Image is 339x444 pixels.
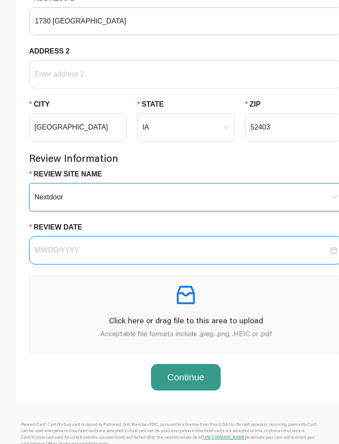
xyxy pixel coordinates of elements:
span: inbox [173,283,198,307]
input: City [29,113,127,142]
label: Address 2 [29,46,76,57]
input: Review Date [34,245,328,256]
a: [URL][DOMAIN_NAME] [201,435,246,440]
button: Continue [151,364,221,390]
label: Review Site Name [29,169,109,180]
input: Address 1 [35,8,337,34]
label: Review Date [29,222,89,233]
p: Acceptable file formats include .jpeg, .png, .HEIC or .pdf [37,328,335,339]
label: Zip [245,99,267,110]
p: Click here or drag file to this area to upload [37,314,335,326]
label: State [137,99,171,110]
span: Nextdoor [34,191,337,204]
label: City [29,99,56,110]
span: IA [143,121,230,134]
